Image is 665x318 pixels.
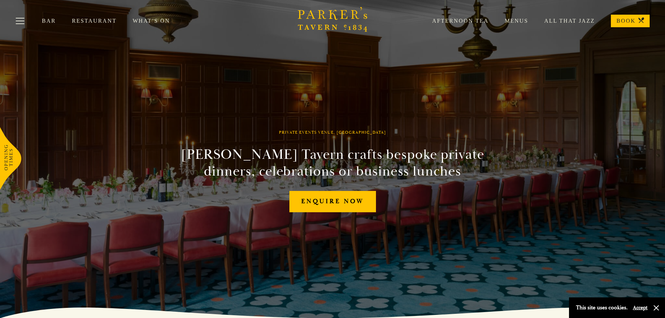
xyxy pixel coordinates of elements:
[289,191,376,212] a: Enquire now
[173,146,492,180] h2: [PERSON_NAME] Tavern crafts bespoke private dinners, celebrations or business lunches
[279,130,386,135] h1: Private Events Venue, [GEOGRAPHIC_DATA]
[653,304,660,311] button: Close and accept
[633,304,648,311] button: Accept
[576,303,628,313] p: This site uses cookies.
